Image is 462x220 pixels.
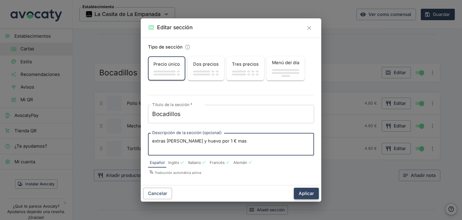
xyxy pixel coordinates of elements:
svg: Símbolo de traducciones [149,170,153,174]
button: Menú del día [267,57,304,80]
button: Información sobre tipos de sección [183,43,192,52]
span: Menú del día [272,59,299,66]
button: Aplicar [294,188,319,199]
label: Descripción de la sección (opcional) [152,130,221,136]
div: Con traducción automática [180,160,184,165]
span: Italiano [188,160,201,166]
span: Francés [210,160,225,166]
div: Con traducción automática [248,160,252,165]
label: Título de la sección [152,102,192,108]
button: Tres precios [227,57,263,80]
textarea: Bocadillos [152,110,310,118]
p: Traducción automática activa [149,170,314,175]
span: Español [150,160,165,166]
span: Inglés [168,160,179,166]
span: Alemán [233,160,247,166]
button: Precio único [149,57,185,80]
label: Tipo de sección [148,44,183,50]
button: Cerrar [304,23,314,33]
button: Dos precios [188,57,223,80]
span: Precio único [153,61,180,68]
h2: Editar sección [157,23,193,32]
div: Con traducción automática [202,160,206,165]
textarea: extras [PERSON_NAME] y huevo por 1 € mas [152,138,310,151]
span: Dos precios [193,61,219,68]
div: Con traducción automática [225,160,230,165]
span: Tres precios [232,61,259,68]
button: Cancelar [143,188,172,199]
